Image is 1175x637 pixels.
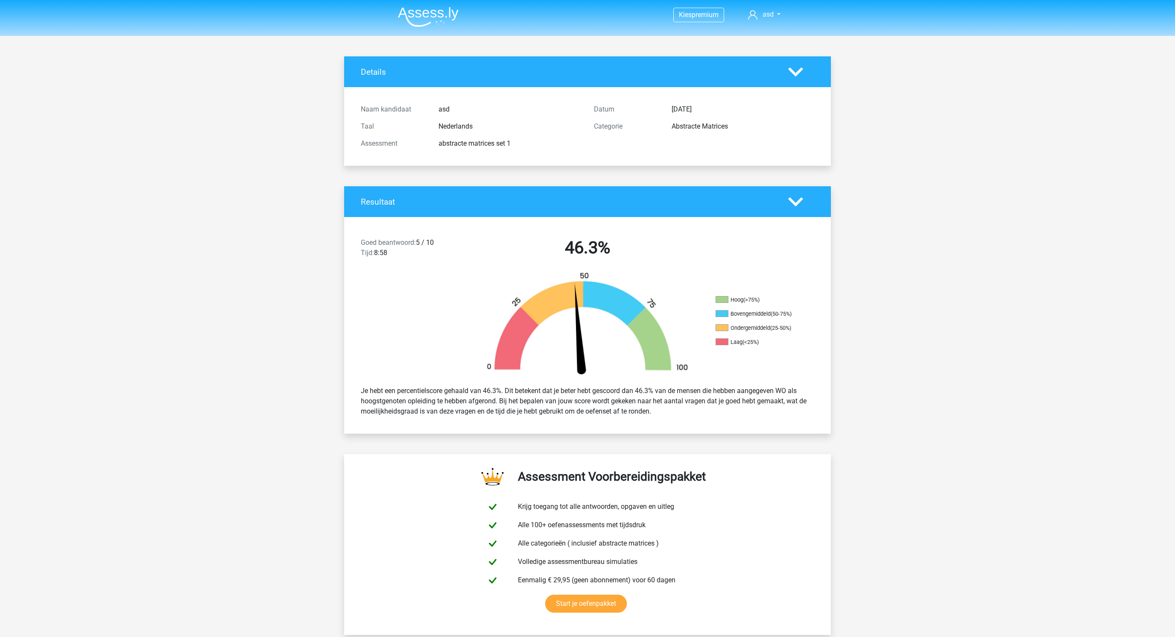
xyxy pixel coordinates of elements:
span: Kies [679,11,692,19]
li: Bovengemiddeld [716,310,801,318]
div: asd [432,104,587,114]
span: Goed beantwoord: [361,238,416,247]
div: 5 / 10 8:58 [354,238,471,261]
a: Start je oefenpakket [545,595,627,613]
div: (<25%) [742,339,759,345]
div: [DATE] [665,104,821,114]
div: Nederlands [432,121,587,132]
h2: 46.3% [477,238,698,258]
span: asd [763,10,774,18]
div: Je hebt een percentielscore gehaald van 46.3%. Dit betekent dat je beter hebt gescoord dan 46.3% ... [354,382,821,420]
a: Kiespremium [674,9,724,21]
div: Abstracte Matrices [665,121,821,132]
div: (>75%) [743,296,760,303]
div: Taal [354,121,432,132]
li: Ondergemiddeld [716,324,801,332]
img: 46.179c4191778b.png [472,272,703,379]
h4: Resultaat [361,197,775,207]
div: Assessment [354,138,432,149]
div: Categorie [587,121,665,132]
div: (50-75%) [771,311,792,317]
span: premium [692,11,719,19]
li: Laag [716,338,801,346]
div: abstracte matrices set 1 [432,138,587,149]
div: Naam kandidaat [354,104,432,114]
img: Assessly [398,7,459,27]
div: Datum [587,104,665,114]
div: (25-50%) [770,325,791,331]
a: asd [745,9,784,20]
span: Tijd: [361,249,374,257]
h4: Details [361,67,775,77]
li: Hoog [716,296,801,304]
